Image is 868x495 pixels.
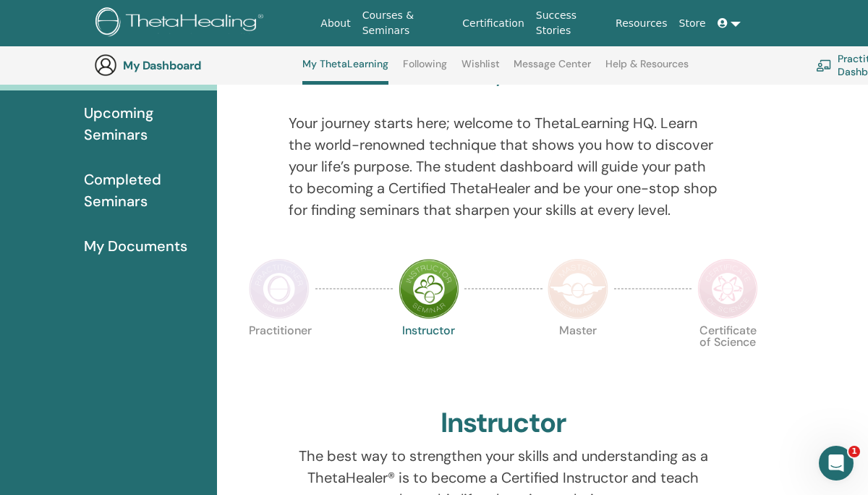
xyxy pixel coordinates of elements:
span: Completed Seminars [84,169,205,212]
p: Certificate of Science [697,325,758,386]
img: generic-user-icon.jpg [94,54,117,77]
p: Master [548,325,608,386]
iframe: Intercom live chat [819,446,854,481]
img: Instructor [399,258,459,319]
h2: Instructor [441,407,567,440]
p: Instructor [399,325,459,386]
a: Help & Resources [605,58,689,81]
img: Certificate of Science [697,258,758,319]
span: 1 [848,446,860,457]
a: Message Center [514,58,591,81]
a: Courses & Seminars [357,2,457,44]
p: Practitioner [249,325,310,386]
a: Success Stories [530,2,610,44]
img: Practitioner [249,258,310,319]
img: logo.png [95,7,268,40]
span: My Documents [84,235,187,257]
a: Following [403,58,447,81]
a: Resources [610,10,673,37]
a: My ThetaLearning [302,58,388,85]
h3: Hello, Elahe [446,63,560,89]
span: Upcoming Seminars [84,102,205,145]
h3: My Dashboard [123,59,268,72]
img: Master [548,258,608,319]
a: Certification [456,10,529,37]
a: Wishlist [461,58,500,81]
img: chalkboard-teacher.svg [816,59,832,71]
a: About [315,10,356,37]
a: Store [673,10,712,37]
p: Your journey starts here; welcome to ThetaLearning HQ. Learn the world-renowned technique that sh... [289,112,719,221]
